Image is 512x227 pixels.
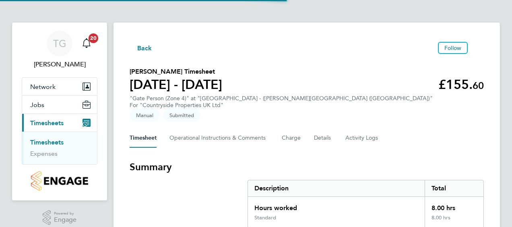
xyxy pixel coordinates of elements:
[444,44,461,52] span: Follow
[53,38,66,49] span: TG
[345,128,379,148] button: Activity Logs
[130,128,157,148] button: Timesheet
[314,128,332,148] button: Details
[22,31,97,69] a: TG[PERSON_NAME]
[438,77,484,92] app-decimal: £155.
[22,96,97,113] button: Jobs
[22,78,97,95] button: Network
[30,150,58,157] a: Expenses
[78,31,95,56] a: 20
[248,180,425,196] div: Description
[130,43,152,53] button: Back
[163,109,200,122] span: This timesheet is Submitted.
[22,132,97,164] div: Timesheets
[30,119,64,127] span: Timesheets
[130,161,484,173] h3: Summary
[43,210,77,225] a: Powered byEngage
[31,171,88,191] img: countryside-properties-logo-retina.png
[425,197,483,215] div: 8.00 hrs
[248,197,425,215] div: Hours worked
[130,109,160,122] span: This timesheet was manually created.
[54,210,76,217] span: Powered by
[130,95,433,109] div: "Gate Person (Zone 4)" at "[GEOGRAPHIC_DATA] - ([PERSON_NAME][GEOGRAPHIC_DATA] ([GEOGRAPHIC_DATA])"
[130,102,433,109] div: For "Countryside Properties UK Ltd"
[130,67,222,76] h2: [PERSON_NAME] Timesheet
[425,180,483,196] div: Total
[473,80,484,91] span: 60
[22,171,97,191] a: Go to home page
[30,138,64,146] a: Timesheets
[22,114,97,132] button: Timesheets
[254,215,276,221] div: Standard
[130,76,222,93] h1: [DATE] - [DATE]
[22,60,97,69] span: Tyler Gaston
[54,217,76,223] span: Engage
[12,23,107,200] nav: Main navigation
[438,42,468,54] button: Follow
[30,101,44,109] span: Jobs
[30,83,56,91] span: Network
[471,46,484,50] button: Timesheets Menu
[137,43,152,53] span: Back
[169,128,269,148] button: Operational Instructions & Comments
[282,128,301,148] button: Charge
[89,33,98,43] span: 20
